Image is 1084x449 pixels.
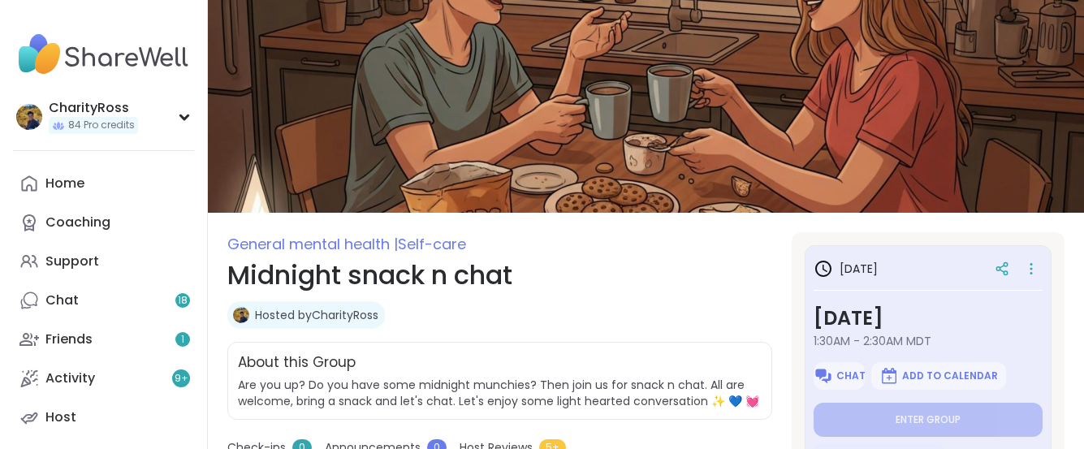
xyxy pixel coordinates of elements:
[49,99,138,117] div: CharityRoss
[45,408,76,426] div: Host
[902,369,998,382] span: Add to Calendar
[836,369,866,382] span: Chat
[238,377,762,409] span: Are you up? Do you have some midnight munchies? Then join us for snack n chat. All are welcome, b...
[398,234,466,254] span: Self-care
[814,333,1043,349] span: 1:30AM - 2:30AM MDT
[814,304,1043,333] h3: [DATE]
[896,413,961,426] span: Enter group
[13,164,194,203] a: Home
[814,366,833,386] img: ShareWell Logomark
[13,242,194,281] a: Support
[255,307,378,323] a: Hosted byCharityRoss
[238,352,356,373] h2: About this Group
[178,294,188,308] span: 18
[233,307,249,323] img: CharityRoss
[13,320,194,359] a: Friends1
[227,256,772,295] h1: Midnight snack n chat
[45,253,99,270] div: Support
[13,26,194,83] img: ShareWell Nav Logo
[871,362,1006,390] button: Add to Calendar
[16,104,42,130] img: CharityRoss
[45,291,79,309] div: Chat
[814,259,878,278] h3: [DATE]
[45,175,84,192] div: Home
[68,119,135,132] span: 84 Pro credits
[45,330,93,348] div: Friends
[13,281,194,320] a: Chat18
[175,372,188,386] span: 9 +
[13,398,194,437] a: Host
[13,359,194,398] a: Activity9+
[45,369,95,387] div: Activity
[814,362,865,390] button: Chat
[45,214,110,231] div: Coaching
[879,366,899,386] img: ShareWell Logomark
[814,403,1043,437] button: Enter group
[227,234,398,254] span: General mental health |
[181,333,184,347] span: 1
[13,203,194,242] a: Coaching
